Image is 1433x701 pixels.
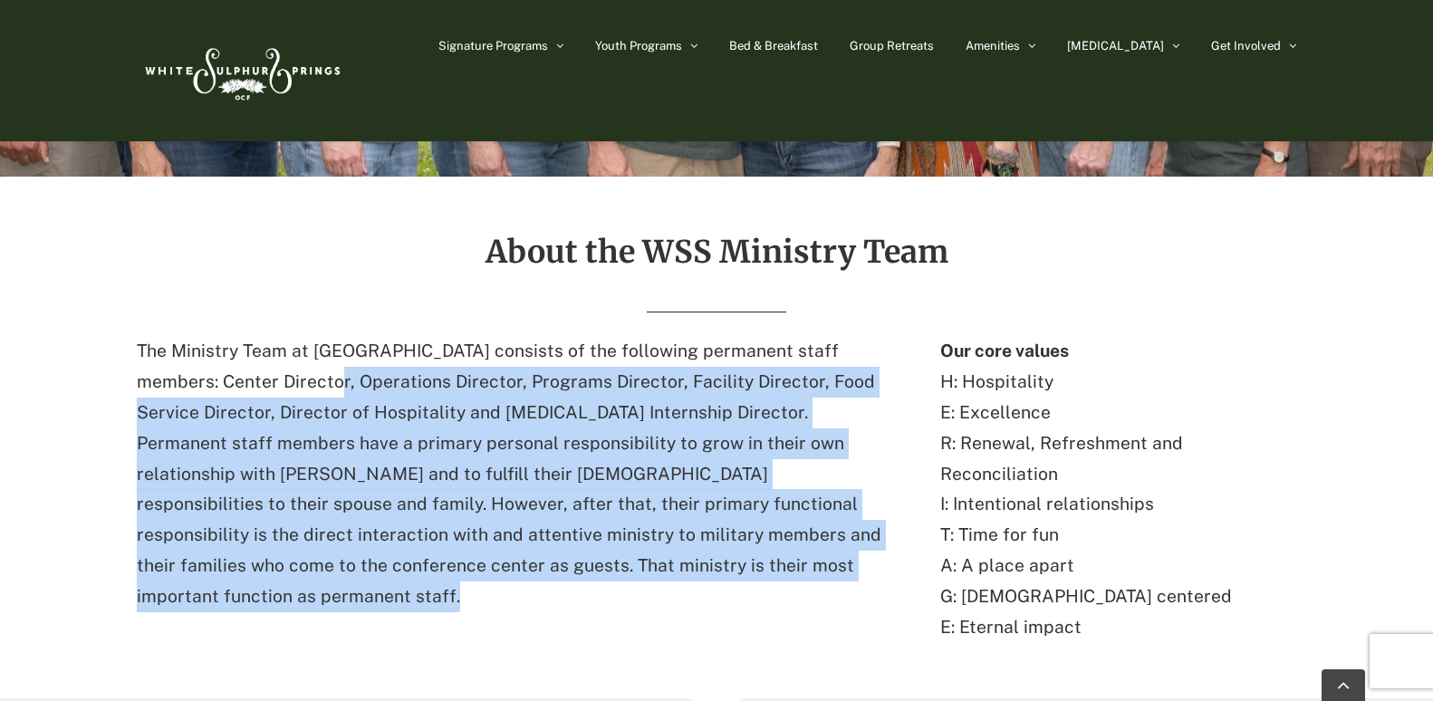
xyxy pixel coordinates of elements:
span: Amenities [966,40,1020,52]
img: White Sulphur Springs Logo [137,28,345,113]
h2: About the WSS Ministry Team [137,235,1296,268]
strong: Our core values [940,341,1069,360]
span: Group Retreats [850,40,934,52]
span: Youth Programs [595,40,682,52]
span: Get Involved [1211,40,1281,52]
span: Signature Programs [438,40,548,52]
p: The Ministry Team at [GEOGRAPHIC_DATA] consists of the following permanent staff members: Center ... [137,336,894,611]
span: Bed & Breakfast [729,40,818,52]
span: [MEDICAL_DATA] [1067,40,1164,52]
p: H: Hospitality E: Excellence R: Renewal, Refreshment and Reconciliation I: Intentional relationsh... [940,336,1296,642]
